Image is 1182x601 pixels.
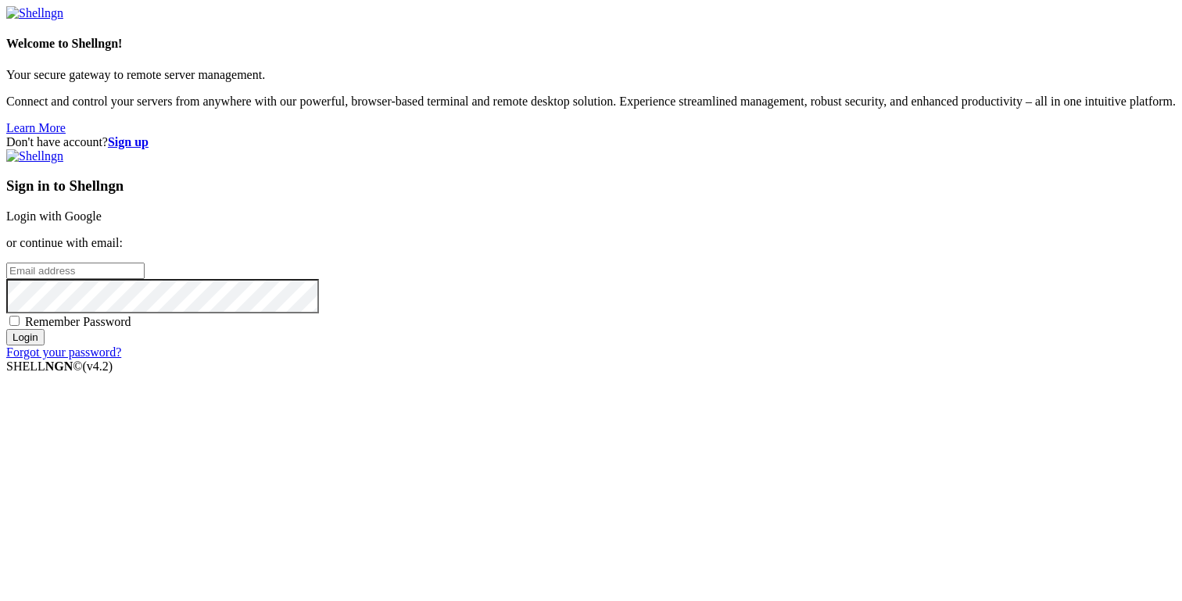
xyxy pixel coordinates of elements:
[6,135,1176,149] div: Don't have account?
[6,177,1176,195] h3: Sign in to Shellngn
[6,209,102,223] a: Login with Google
[6,149,63,163] img: Shellngn
[6,6,63,20] img: Shellngn
[6,329,45,345] input: Login
[25,315,131,328] span: Remember Password
[108,135,149,148] a: Sign up
[6,68,1176,82] p: Your secure gateway to remote server management.
[9,316,20,326] input: Remember Password
[6,263,145,279] input: Email address
[6,121,66,134] a: Learn More
[83,360,113,373] span: 4.2.0
[6,236,1176,250] p: or continue with email:
[6,37,1176,51] h4: Welcome to Shellngn!
[6,95,1176,109] p: Connect and control your servers from anywhere with our powerful, browser-based terminal and remo...
[6,345,121,359] a: Forgot your password?
[6,360,113,373] span: SHELL ©
[45,360,73,373] b: NGN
